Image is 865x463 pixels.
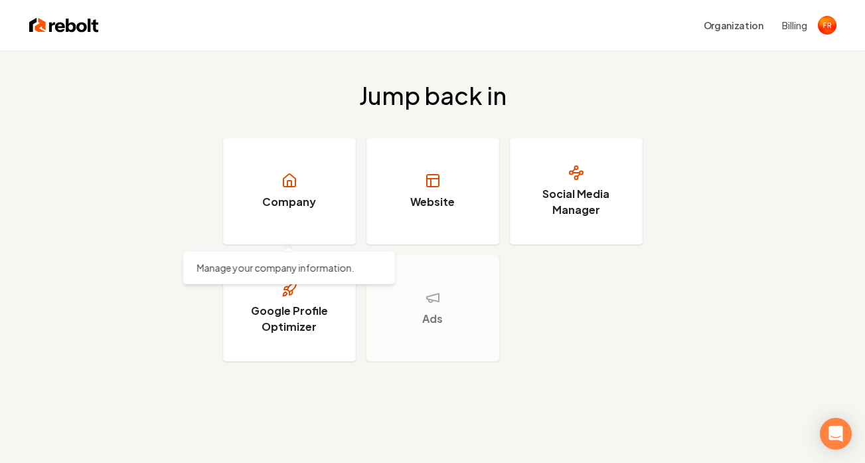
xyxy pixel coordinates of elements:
[782,19,807,32] button: Billing
[29,16,99,35] img: Rebolt Logo
[410,194,455,210] h3: Website
[359,82,507,109] h2: Jump back in
[197,261,382,274] p: Manage your company information.
[262,194,316,210] h3: Company
[818,16,836,35] img: Fabian Ramirez
[223,255,356,361] a: Google Profile Optimizer
[223,138,356,244] a: Company
[422,311,443,327] h3: Ads
[240,303,339,335] h3: Google Profile Optimizer
[510,138,643,244] a: Social Media Manager
[366,138,499,244] a: Website
[818,16,836,35] button: Open user button
[696,13,771,37] button: Organization
[820,418,852,450] div: Open Intercom Messenger
[526,186,626,218] h3: Social Media Manager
